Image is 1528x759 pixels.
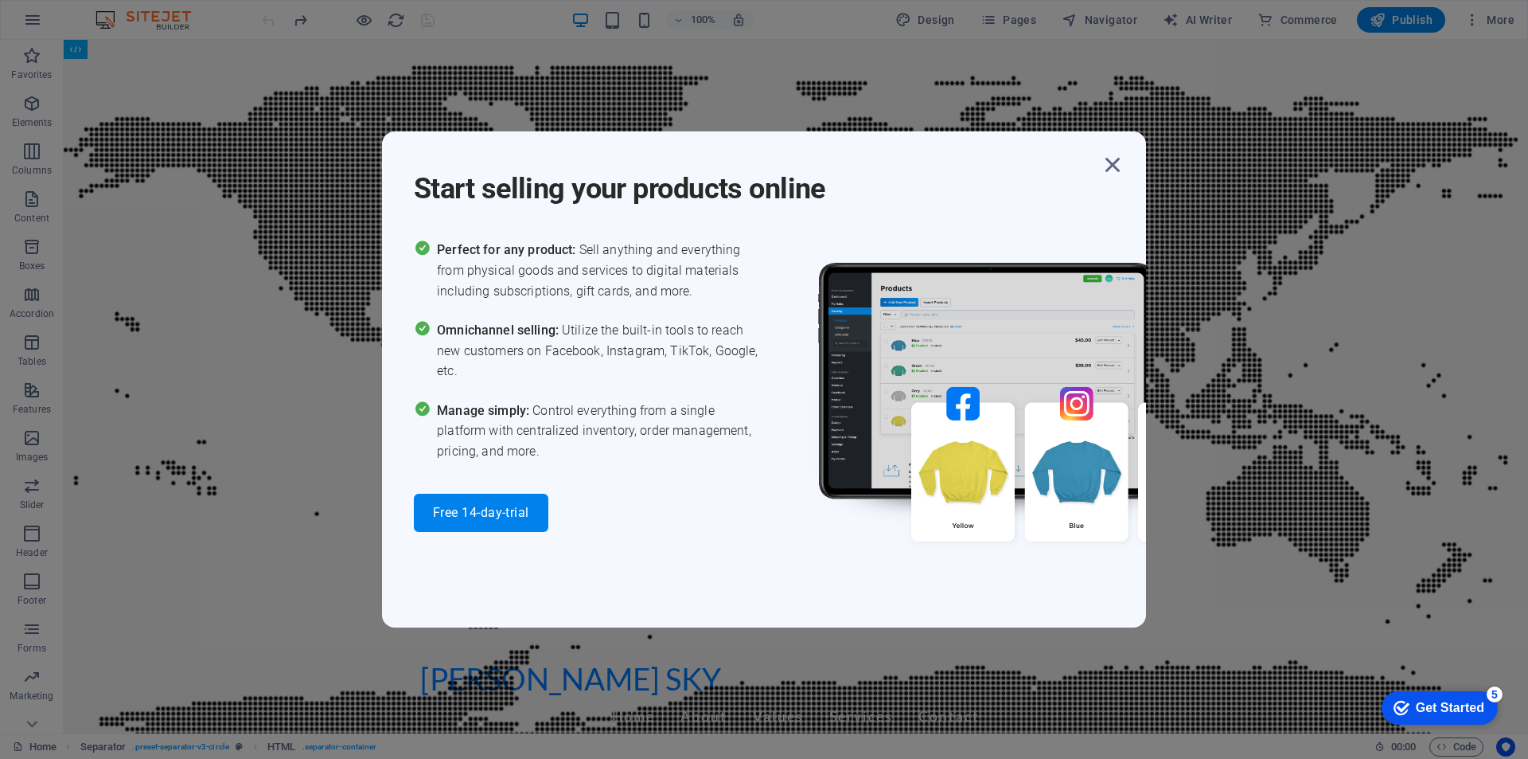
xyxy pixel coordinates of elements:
[414,494,548,532] button: Free 14-day-trial
[437,323,562,338] span: Omnichannel selling:
[437,403,532,418] span: Manage simply:
[47,18,115,32] div: Get Started
[414,151,1098,208] h1: Start selling your products online
[437,320,764,381] span: Utilize the built-in tools to reach new customers on Facebook, Instagram, TikTok, Google, etc.
[437,401,764,462] span: Control everything from a single platform with centralized inventory, order management, pricing, ...
[433,507,529,519] span: Free 14-day-trial
[118,3,134,19] div: 5
[13,8,129,41] div: Get Started 5 items remaining, 0% complete
[437,240,764,301] span: Sell anything and everything from physical goods and services to digital materials including subs...
[437,242,579,257] span: Perfect for any product:
[792,240,1269,588] img: promo_image.png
